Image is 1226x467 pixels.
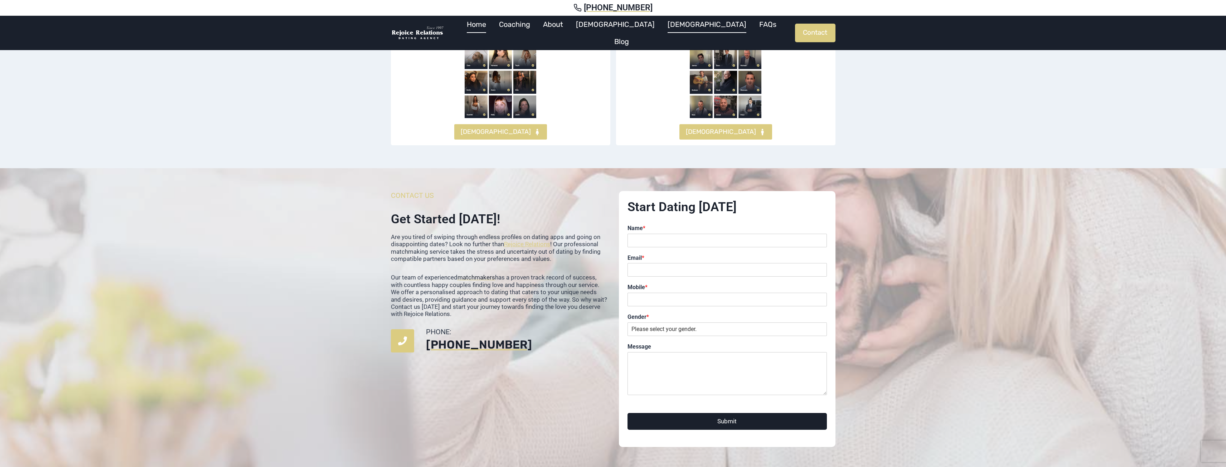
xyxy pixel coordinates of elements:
a: FAQs [753,16,783,33]
label: Email [627,254,827,262]
a: [PHONE_NUMBER] [9,3,1217,13]
a: Rejoice Relations [504,240,550,248]
label: Mobile [627,284,827,291]
label: Gender [627,313,827,321]
a: Coaching [493,16,537,33]
a: [PHONE_NUMBER] [426,338,607,351]
a: Home [460,16,493,33]
a: matchmakers [457,274,495,281]
a: [DEMOGRAPHIC_DATA] [679,124,772,140]
a: Blog [608,33,635,50]
h2: Get Started [DATE]! [391,212,607,227]
a: [DEMOGRAPHIC_DATA] [454,124,547,140]
a: Contact [795,24,835,42]
h6: Phone: [426,327,607,336]
a: [DEMOGRAPHIC_DATA] [570,16,661,33]
button: Submit [627,413,827,430]
span: [PHONE_NUMBER] [584,3,653,13]
h2: Start Dating [DATE] [627,200,827,215]
h6: Contact Us [391,191,607,200]
nav: Primary Navigation [448,16,795,50]
span: [DEMOGRAPHIC_DATA] [461,127,531,137]
span: [DEMOGRAPHIC_DATA] [686,127,756,137]
label: Name [627,225,827,232]
label: Message [627,343,827,351]
p: Our team of experienced has a proven track record of success, with countless happy couples findin... [391,274,607,317]
p: Are you tired of swiping through endless profiles on dating apps and going on disappointing dates... [391,233,607,263]
img: Rejoice Relations [391,26,445,40]
a: [DEMOGRAPHIC_DATA] [661,16,753,33]
input: Mobile [627,293,827,306]
a: About [537,16,570,33]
